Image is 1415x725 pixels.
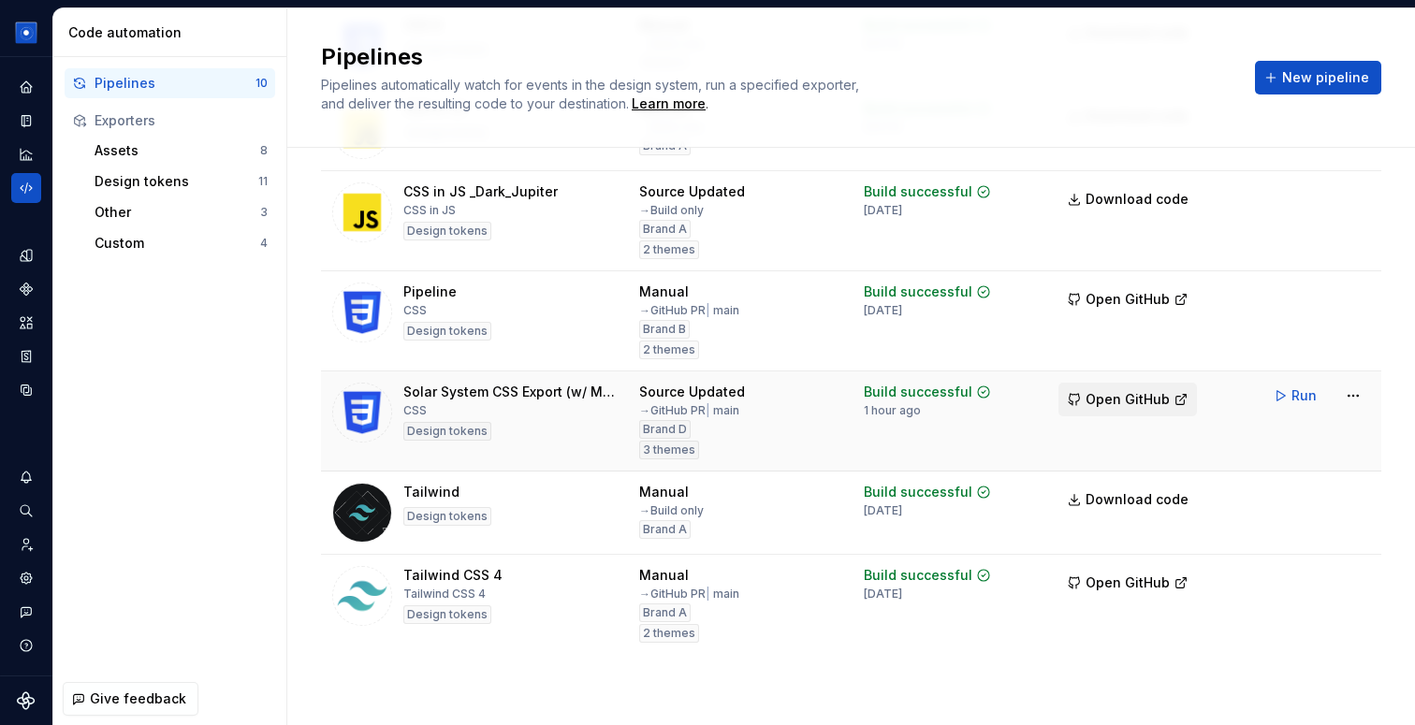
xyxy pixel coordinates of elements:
[639,220,691,239] div: Brand A
[1291,386,1317,405] span: Run
[639,303,739,318] div: → GitHub PR main
[643,442,695,457] span: 3 themes
[95,141,260,160] div: Assets
[864,503,902,518] div: [DATE]
[1086,290,1170,309] span: Open GitHub
[1086,573,1170,592] span: Open GitHub
[639,587,739,602] div: → GitHub PR main
[403,322,491,341] div: Design tokens
[1255,61,1381,94] button: New pipeline
[706,303,710,317] span: |
[639,483,689,501] div: Manual
[403,303,427,318] div: CSS
[258,174,268,189] div: 11
[1086,190,1189,209] span: Download code
[864,566,972,585] div: Build successful
[643,626,695,641] span: 2 themes
[95,203,260,222] div: Other
[403,605,491,624] div: Design tokens
[864,483,972,501] div: Build successful
[639,403,739,418] div: → GitHub PR main
[403,483,460,501] div: Tailwind
[87,228,275,258] button: Custom4
[321,42,1233,72] h2: Pipelines
[1058,394,1197,410] a: Open GitHub
[639,320,690,339] div: Brand B
[255,76,268,91] div: 10
[864,587,902,602] div: [DATE]
[706,587,710,601] span: |
[639,420,691,439] div: Brand D
[95,111,268,130] div: Exporters
[864,383,972,401] div: Build successful
[403,403,427,418] div: CSS
[11,496,41,526] button: Search ⌘K
[403,566,503,585] div: Tailwind CSS 4
[95,172,258,191] div: Design tokens
[864,403,921,418] div: 1 hour ago
[11,308,41,338] a: Assets
[1058,294,1197,310] a: Open GitHub
[11,597,41,627] button: Contact support
[1086,490,1189,509] span: Download code
[706,403,710,417] span: |
[864,203,902,218] div: [DATE]
[87,136,275,166] button: Assets8
[11,274,41,304] div: Components
[632,94,706,113] a: Learn more
[864,283,972,301] div: Build successful
[15,22,37,44] img: 049812b6-2877-400d-9dc9-987621144c16.png
[68,23,279,42] div: Code automation
[1058,483,1201,516] a: Download code
[11,341,41,371] a: Storybook stories
[403,283,457,301] div: Pipeline
[260,143,268,158] div: 8
[11,462,41,492] button: Notifications
[17,691,36,710] svg: Supernova Logo
[403,422,491,441] div: Design tokens
[403,222,491,240] div: Design tokens
[1282,68,1369,87] span: New pipeline
[260,205,268,220] div: 3
[639,182,745,201] div: Source Updated
[11,139,41,169] a: Analytics
[11,563,41,593] div: Settings
[639,503,704,518] div: → Build only
[11,106,41,136] a: Documentation
[864,182,972,201] div: Build successful
[639,203,704,218] div: → Build only
[643,342,695,357] span: 2 themes
[403,587,486,602] div: Tailwind CSS 4
[11,72,41,102] a: Home
[87,167,275,196] button: Design tokens11
[629,97,708,111] span: .
[65,68,275,98] button: Pipelines10
[260,236,268,251] div: 4
[11,173,41,203] a: Code automation
[643,242,695,257] span: 2 themes
[403,203,456,218] div: CSS in JS
[1058,566,1197,600] button: Open GitHub
[95,234,260,253] div: Custom
[95,74,255,93] div: Pipelines
[639,603,691,622] div: Brand A
[87,197,275,227] a: Other3
[864,303,902,318] div: [DATE]
[11,529,41,559] a: Invite team
[1058,577,1197,593] a: Open GitHub
[11,240,41,270] a: Design tokens
[639,283,689,301] div: Manual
